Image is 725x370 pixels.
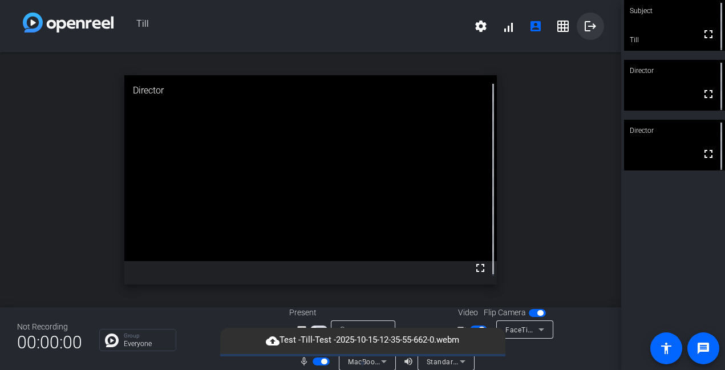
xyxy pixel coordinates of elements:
span: Flip Camera [484,307,526,319]
div: Director [624,60,725,82]
mat-icon: message [696,341,710,355]
button: signal_cellular_alt [495,13,522,40]
span: MacBook Pro-Mikrofon (Built-in) [348,357,455,366]
mat-icon: accessibility [659,341,673,355]
span: Standard - MacBook Pro-Lautsprecher (Built-in) [427,357,584,366]
img: white-gradient.svg [23,13,114,32]
span: Source [340,325,366,334]
div: Not Recording [17,321,82,333]
span: Test -Till-Test -2025-10-15-12-35-55-662-0.webm [260,334,465,347]
p: Everyone [124,340,170,347]
mat-icon: mic_none [299,355,313,368]
mat-icon: cloud_upload [266,334,280,348]
mat-icon: fullscreen [702,87,715,101]
span: FaceTime HD-Kamera (integriert) (05ac:8514) [505,325,659,334]
mat-icon: fullscreen [702,147,715,161]
mat-icon: videocam_outline [456,323,470,336]
div: Director [624,120,725,141]
mat-icon: fullscreen [473,261,487,275]
span: Till [114,13,467,40]
mat-icon: logout [584,19,597,33]
img: Chat Icon [105,334,119,347]
span: ▼ [358,359,367,369]
mat-icon: settings [474,19,488,33]
div: Present [289,307,403,319]
mat-icon: volume_up [403,355,417,368]
mat-icon: grid_on [556,19,570,33]
span: Video [458,307,478,319]
span: 00:00:00 [17,328,82,356]
p: Group [124,333,170,339]
mat-icon: account_box [529,19,542,33]
mat-icon: fullscreen [702,27,715,41]
mat-icon: screen_share_outline [297,323,310,336]
div: Director [124,75,497,106]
